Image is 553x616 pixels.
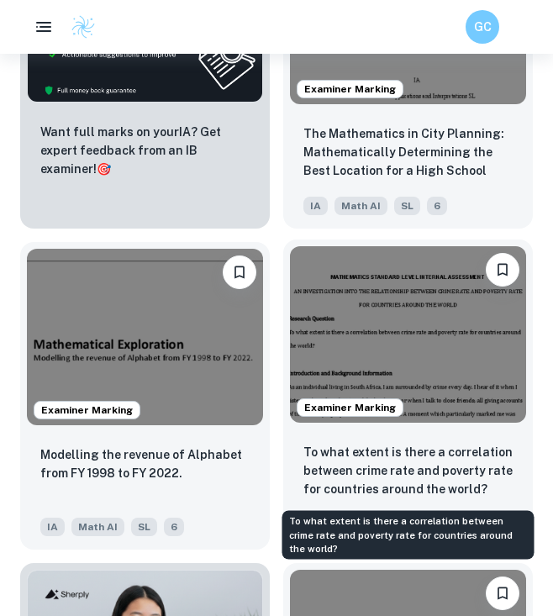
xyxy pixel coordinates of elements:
a: Clastify logo [61,14,96,39]
p: To what extent is there a correlation between crime rate and poverty rate for countries around th... [303,443,513,498]
span: Examiner Marking [34,403,140,418]
img: Math AI IA example thumbnail: Modelling the revenue of Alphabet from F [27,249,263,426]
p: The Mathematics in City Planning: Mathematically Determining the Best Location for a High School [303,124,513,180]
a: Examiner MarkingBookmarkModelling the revenue of Alphabet from FY 1998 to FY 2022.IAMath AISL6 [20,242,270,550]
div: To what extent is there a correlation between crime rate and poverty rate for countries around th... [282,511,535,560]
span: Examiner Marking [298,400,403,415]
span: Math AI [334,197,387,215]
span: SL [394,197,420,215]
span: SL [131,518,157,536]
button: GC [466,10,499,44]
a: Examiner MarkingBookmarkTo what extent is there a correlation between crime rate and poverty rate... [283,242,533,550]
button: Bookmark [486,577,519,610]
span: Examiner Marking [298,82,403,97]
img: Clastify logo [71,14,96,39]
button: Bookmark [223,255,256,289]
p: Want full marks on your IA ? Get expert feedback from an IB examiner! [40,123,250,178]
p: Modelling the revenue of Alphabet from FY 1998 to FY 2022. [40,445,250,482]
span: IA [40,518,65,536]
h6: GC [473,18,492,36]
span: 6 [164,518,184,536]
span: 6 [427,197,447,215]
button: Bookmark [486,253,519,287]
span: IA [303,197,328,215]
span: Math AI [71,518,124,536]
img: Math AI IA example thumbnail: To what extent is there a correlation be [290,246,526,424]
span: 🎯 [97,162,111,176]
